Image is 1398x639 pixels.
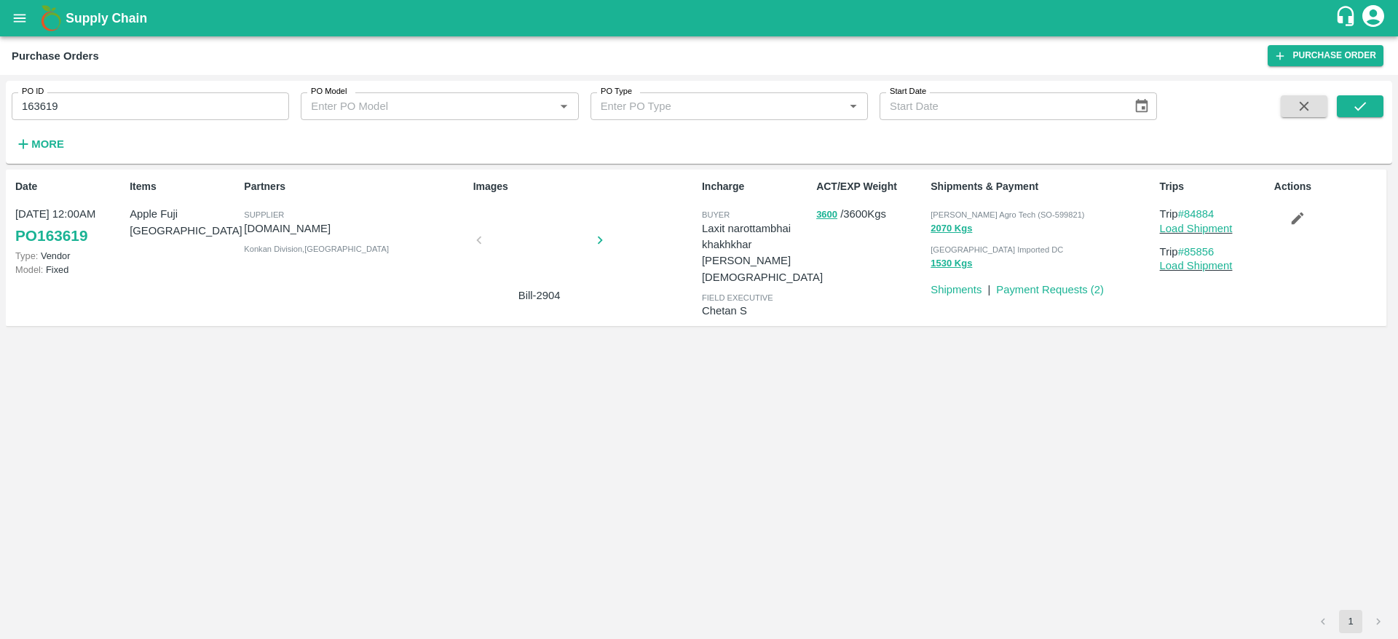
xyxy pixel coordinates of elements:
[1160,179,1268,194] p: Trips
[1160,260,1233,271] a: Load Shipment
[1160,223,1233,234] a: Load Shipment
[244,210,284,219] span: Supplier
[880,92,1122,120] input: Start Date
[601,86,632,98] label: PO Type
[485,287,594,303] p: Bill-2904
[931,210,1084,219] span: [PERSON_NAME] Agro Tech (SO-599821)
[36,4,66,33] img: logo
[31,138,64,150] strong: More
[12,92,289,120] input: Enter PO ID
[130,206,238,239] p: Apple Fuji [GEOGRAPHIC_DATA]
[311,86,347,98] label: PO Model
[3,1,36,35] button: open drawer
[1178,246,1215,258] a: #85856
[702,293,773,302] span: field executive
[702,210,730,219] span: buyer
[982,276,990,298] div: |
[702,303,810,319] p: Chetan S
[1178,208,1215,220] a: #84884
[702,179,810,194] p: Incharge
[931,245,1063,254] span: [GEOGRAPHIC_DATA] Imported DC
[702,253,823,285] p: [PERSON_NAME][DEMOGRAPHIC_DATA]
[931,284,982,295] a: Shipments
[1274,179,1383,194] p: Actions
[702,221,823,253] p: Laxit narottambhai khakhkhar
[15,263,124,277] p: Fixed
[15,179,124,194] p: Date
[1268,45,1383,66] a: Purchase Order
[890,86,926,98] label: Start Date
[1335,5,1360,31] div: customer-support
[816,179,925,194] p: ACT/EXP Weight
[595,97,821,116] input: Enter PO Type
[1128,92,1156,120] button: Choose date
[12,47,99,66] div: Purchase Orders
[816,207,837,223] button: 3600
[66,8,1335,28] a: Supply Chain
[15,223,87,249] a: PO163619
[12,132,68,156] button: More
[844,97,863,116] button: Open
[15,264,43,275] span: Model:
[554,97,573,116] button: Open
[15,249,124,263] p: Vendor
[244,179,467,194] p: Partners
[244,245,389,253] span: Konkan Division , [GEOGRAPHIC_DATA]
[931,255,972,272] button: 1530 Kgs
[66,11,147,25] b: Supply Chain
[15,250,38,261] span: Type:
[22,86,44,98] label: PO ID
[305,97,531,116] input: Enter PO Model
[996,284,1104,295] a: Payment Requests (2)
[816,206,925,223] p: / 3600 Kgs
[931,221,972,237] button: 2070 Kgs
[244,221,467,237] p: [DOMAIN_NAME]
[1360,3,1386,33] div: account of current user
[931,179,1153,194] p: Shipments & Payment
[1309,610,1392,633] nav: pagination navigation
[130,179,238,194] p: Items
[15,206,124,222] p: [DATE] 12:00AM
[473,179,696,194] p: Images
[1160,206,1268,222] p: Trip
[1160,244,1268,260] p: Trip
[1339,610,1362,633] button: page 1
